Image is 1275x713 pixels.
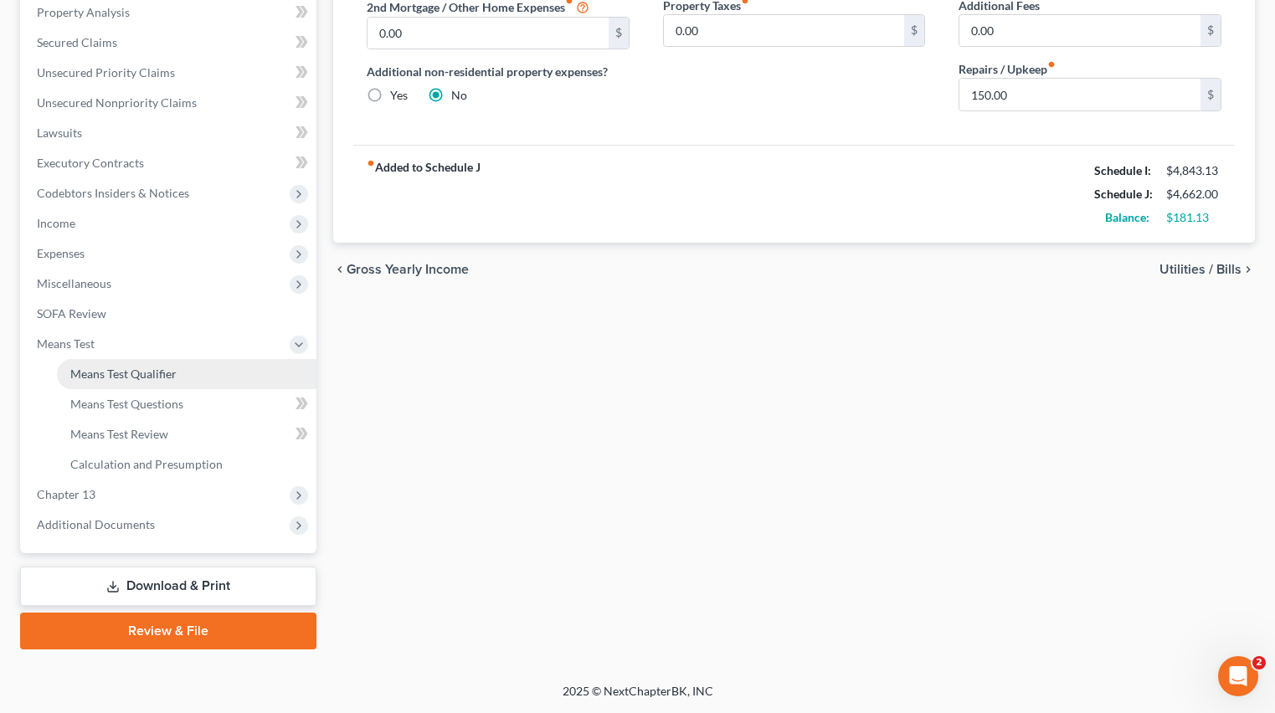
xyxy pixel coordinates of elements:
div: $ [609,18,629,49]
a: Executory Contracts [23,148,316,178]
div: 2025 © NextChapterBK, INC [161,683,1115,713]
span: Executory Contracts [37,156,144,170]
i: chevron_right [1242,263,1255,276]
a: Means Test Questions [57,389,316,419]
span: Income [37,216,75,230]
strong: Schedule J: [1094,187,1153,201]
label: Additional non-residential property expenses? [367,63,630,80]
span: Codebtors Insiders & Notices [37,186,189,200]
div: $ [1200,79,1221,110]
iframe: Intercom live chat [1218,656,1258,696]
strong: Balance: [1105,210,1149,224]
label: No [451,87,467,104]
a: SOFA Review [23,299,316,329]
label: Yes [390,87,408,104]
a: Means Test Qualifier [57,359,316,389]
a: Review & File [20,613,316,649]
span: 2 [1252,656,1266,669]
span: Gross Yearly Income [347,263,469,276]
input: -- [368,18,609,49]
a: Calculation and Presumption [57,449,316,480]
span: Expenses [37,246,85,260]
i: fiber_manual_record [1047,60,1056,69]
input: -- [664,15,905,47]
strong: Schedule I: [1094,163,1151,177]
span: Additional Documents [37,517,155,531]
span: Miscellaneous [37,276,111,290]
span: Unsecured Priority Claims [37,65,175,80]
a: Unsecured Nonpriority Claims [23,88,316,118]
span: Means Test Questions [70,397,183,411]
i: chevron_left [333,263,347,276]
div: $ [1200,15,1221,47]
button: chevron_left Gross Yearly Income [333,263,469,276]
span: Secured Claims [37,35,117,49]
button: Utilities / Bills chevron_right [1159,263,1255,276]
div: $ [904,15,924,47]
a: Unsecured Priority Claims [23,58,316,88]
span: Means Test Qualifier [70,367,177,381]
span: SOFA Review [37,306,106,321]
span: Means Test Review [70,427,168,441]
i: fiber_manual_record [367,159,375,167]
input: -- [959,15,1200,47]
span: Property Analysis [37,5,130,19]
input: -- [959,79,1200,110]
label: Repairs / Upkeep [959,60,1056,78]
a: Means Test Review [57,419,316,449]
span: Means Test [37,336,95,351]
div: $4,662.00 [1166,186,1221,203]
span: Chapter 13 [37,487,95,501]
span: Calculation and Presumption [70,457,223,471]
div: $181.13 [1166,209,1221,226]
a: Lawsuits [23,118,316,148]
span: Utilities / Bills [1159,263,1242,276]
span: Unsecured Nonpriority Claims [37,95,197,110]
strong: Added to Schedule J [367,159,481,229]
div: $4,843.13 [1166,162,1221,179]
span: Lawsuits [37,126,82,140]
a: Secured Claims [23,28,316,58]
a: Download & Print [20,567,316,606]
